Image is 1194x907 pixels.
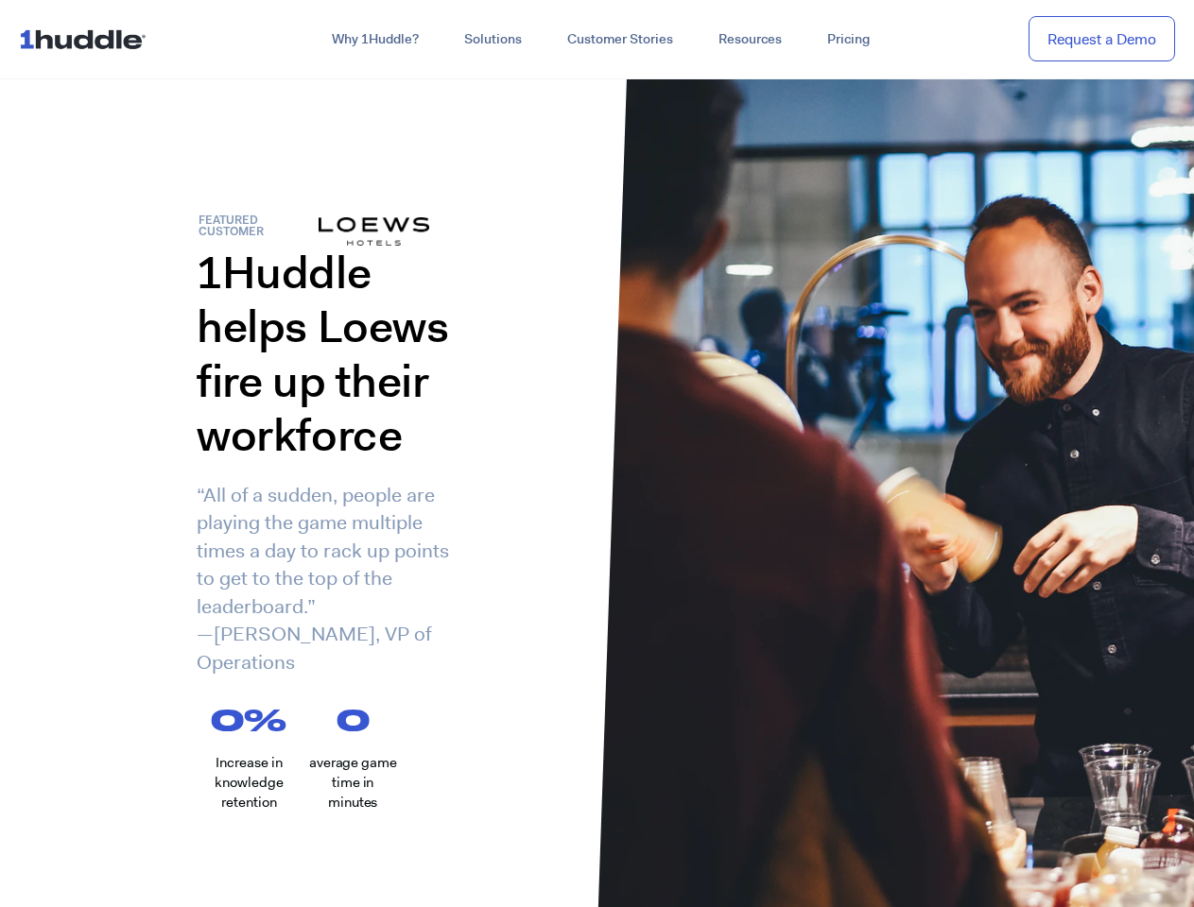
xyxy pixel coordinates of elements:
h1: 1Huddle helps Loews fire up their workforce [197,246,471,463]
h2: average game time in minutes [308,753,398,813]
p: “All of a sudden, people are playing the game multiple times a day to rack up points to get to th... [197,482,471,676]
a: Customer Stories [545,23,696,57]
h6: Featured customer [199,215,318,238]
a: Request a Demo [1029,16,1175,62]
span: 0 [211,705,244,734]
span: 0 [337,705,370,734]
span: % [244,705,299,734]
a: Resources [696,23,805,57]
img: ... [19,21,154,57]
p: Increase in knowledge retention [199,753,298,813]
a: Pricing [805,23,892,57]
a: Solutions [441,23,545,57]
a: Why 1Huddle? [309,23,441,57]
